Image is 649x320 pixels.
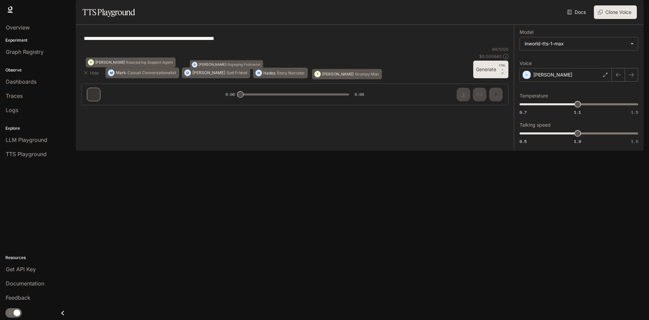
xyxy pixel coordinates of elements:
div: inworld-tts-1-max [520,37,638,50]
p: Model [520,30,533,35]
p: ⏎ [499,63,506,76]
button: O[PERSON_NAME]Sad Friend [182,67,250,78]
button: Hide [81,67,103,78]
button: Clone Voice [594,5,637,19]
button: T[PERSON_NAME]Grumpy Man [312,69,382,80]
div: D [192,60,197,69]
span: 1.5 [631,109,638,115]
p: Hades [263,71,275,75]
span: 0.5 [520,138,527,144]
div: T [315,69,320,80]
button: MMarkCasual Conversationalist [105,67,179,78]
span: 1.1 [574,109,581,115]
p: Temperature [520,93,548,98]
span: 0.7 [520,109,527,115]
p: [PERSON_NAME] [95,61,125,64]
p: Grumpy Man [355,72,379,76]
p: Talking speed [520,123,551,127]
button: D[PERSON_NAME]Engaging Podcaster [190,60,263,69]
p: Casual Conversationalist [127,71,176,75]
div: inworld-tts-1-max [525,40,627,47]
span: 1.5 [631,138,638,144]
h1: TTS Playground [82,5,135,19]
p: [PERSON_NAME] [322,72,354,76]
button: A[PERSON_NAME]Reassuring Support Agent [86,58,175,67]
a: Docs [566,5,588,19]
button: HHadesStory Narrator [253,68,308,79]
button: GenerateCTRL +⏎ [473,61,508,78]
p: Mark [116,71,126,75]
div: H [256,68,262,79]
p: Voice [520,61,532,66]
p: Story Narrator [277,71,305,75]
div: M [108,67,114,78]
div: O [185,67,191,78]
p: CTRL + [499,63,506,71]
div: A [88,58,94,67]
p: Engaging Podcaster [227,63,261,66]
p: 64 / 1000 [492,46,508,52]
span: 1.0 [574,138,581,144]
p: $ 0.000640 [479,54,502,59]
p: [PERSON_NAME] [199,63,226,66]
p: [PERSON_NAME] [192,71,225,75]
p: Reassuring Support Agent [126,61,173,64]
p: [PERSON_NAME] [533,71,572,78]
p: Sad Friend [226,71,247,75]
